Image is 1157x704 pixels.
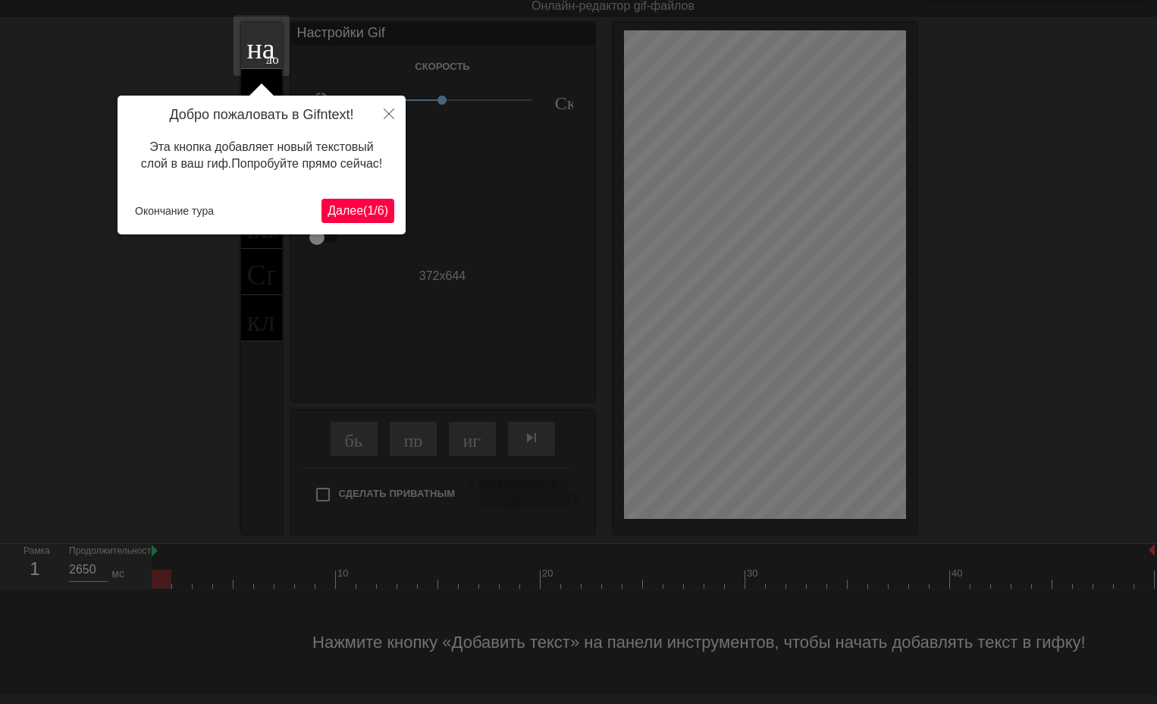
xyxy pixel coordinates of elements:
[378,204,384,217] ya-tr-span: 6
[141,140,374,170] ya-tr-span: Эта кнопка добавляет новый текстовый слой в ваш гиф.
[372,96,406,130] button: Закрыть
[129,200,220,222] button: Окончание тура
[231,157,382,170] ya-tr-span: Попробуйте прямо сейчас!
[321,199,394,223] button: Далее
[363,204,367,217] ya-tr-span: (
[328,204,363,217] ya-tr-span: Далее
[384,204,388,217] ya-tr-span: )
[135,205,214,217] ya-tr-span: Окончание тура
[169,107,353,122] ya-tr-span: Добро пожаловать в Gifntext!
[129,107,394,124] h4: Добро пожаловать в Gifntext!
[374,204,377,217] ya-tr-span: /
[367,204,374,217] ya-tr-span: 1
